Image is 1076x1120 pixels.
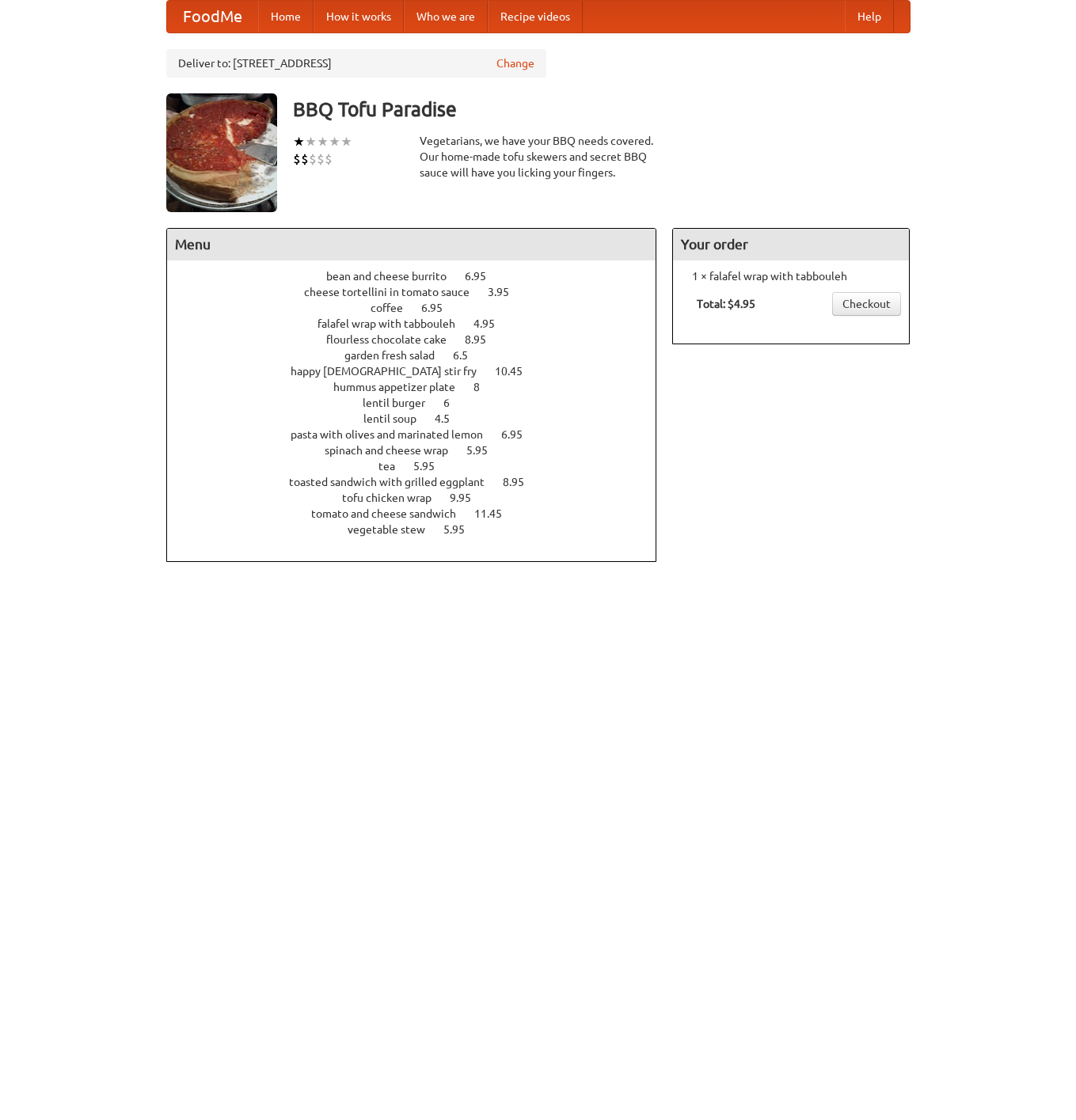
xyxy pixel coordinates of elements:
[289,476,553,488] a: toasted sandwich with grilled eggplant 8.95
[311,507,531,520] a: tomato and cheese sandwich 11.45
[363,397,479,409] a: lentil burger 6
[681,268,901,284] li: 1 × falafel wrap with tabbouleh
[317,317,471,330] span: falafel wrap with tabbouleh
[453,349,484,362] span: 6.5
[473,381,496,393] span: 8
[166,93,277,212] img: angular.jpg
[340,133,352,150] li: ★
[291,428,499,441] span: pasta with olives and marinated lemon
[291,365,492,378] span: happy [DEMOGRAPHIC_DATA] stir fry
[845,1,894,32] a: Help
[325,150,333,168] li: $
[309,150,317,168] li: $
[329,133,340,150] li: ★
[342,492,500,504] a: tofu chicken wrap 9.95
[371,302,419,314] span: coffee
[473,317,511,330] span: 4.95
[450,492,487,504] span: 9.95
[317,133,329,150] li: ★
[363,412,432,425] span: lentil soup
[443,523,481,536] span: 5.95
[326,270,515,283] a: bean and cheese burrito 6.95
[317,150,325,168] li: $
[326,270,462,283] span: bean and cheese burrito
[371,302,472,314] a: coffee 6.95
[404,1,488,32] a: Who we are
[301,150,309,168] li: $
[314,1,404,32] a: How it works
[293,133,305,150] li: ★
[333,381,471,393] span: hummus appetizer plate
[465,333,502,346] span: 8.95
[443,397,466,409] span: 6
[317,317,524,330] a: falafel wrap with tabbouleh 4.95
[348,523,441,536] span: vegetable stew
[325,444,464,457] span: spinach and cheese wrap
[488,1,583,32] a: Recipe videos
[344,349,497,362] a: garden fresh salad 6.5
[474,507,518,520] span: 11.45
[501,428,538,441] span: 6.95
[311,507,472,520] span: tomato and cheese sandwich
[291,365,552,378] a: happy [DEMOGRAPHIC_DATA] stir fry 10.45
[697,298,755,310] b: Total: $4.95
[466,444,504,457] span: 5.95
[258,1,314,32] a: Home
[348,523,494,536] a: vegetable stew 5.95
[167,1,258,32] a: FoodMe
[344,349,451,362] span: garden fresh salad
[378,460,464,473] a: tea 5.95
[293,93,911,125] h3: BBQ Tofu Paradise
[363,397,441,409] span: lentil burger
[305,133,317,150] li: ★
[289,476,500,488] span: toasted sandwich with grilled eggplant
[342,492,447,504] span: tofu chicken wrap
[420,133,657,180] div: Vegetarians, we have your BBQ needs covered. Our home-made tofu skewers and secret BBQ sauce will...
[326,333,462,346] span: flourless chocolate cake
[488,286,525,298] span: 3.95
[465,270,502,283] span: 6.95
[291,428,552,441] a: pasta with olives and marinated lemon 6.95
[167,229,656,260] h4: Menu
[496,55,534,71] a: Change
[293,150,301,168] li: $
[435,412,466,425] span: 4.5
[304,286,485,298] span: cheese tortellini in tomato sauce
[325,444,517,457] a: spinach and cheese wrap 5.95
[503,476,540,488] span: 8.95
[421,302,458,314] span: 6.95
[832,292,901,316] a: Checkout
[304,286,538,298] a: cheese tortellini in tomato sauce 3.95
[673,229,909,260] h4: Your order
[495,365,538,378] span: 10.45
[326,333,515,346] a: flourless chocolate cake 8.95
[413,460,451,473] span: 5.95
[378,460,411,473] span: tea
[363,412,479,425] a: lentil soup 4.5
[333,381,509,393] a: hummus appetizer plate 8
[166,49,546,78] div: Deliver to: [STREET_ADDRESS]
